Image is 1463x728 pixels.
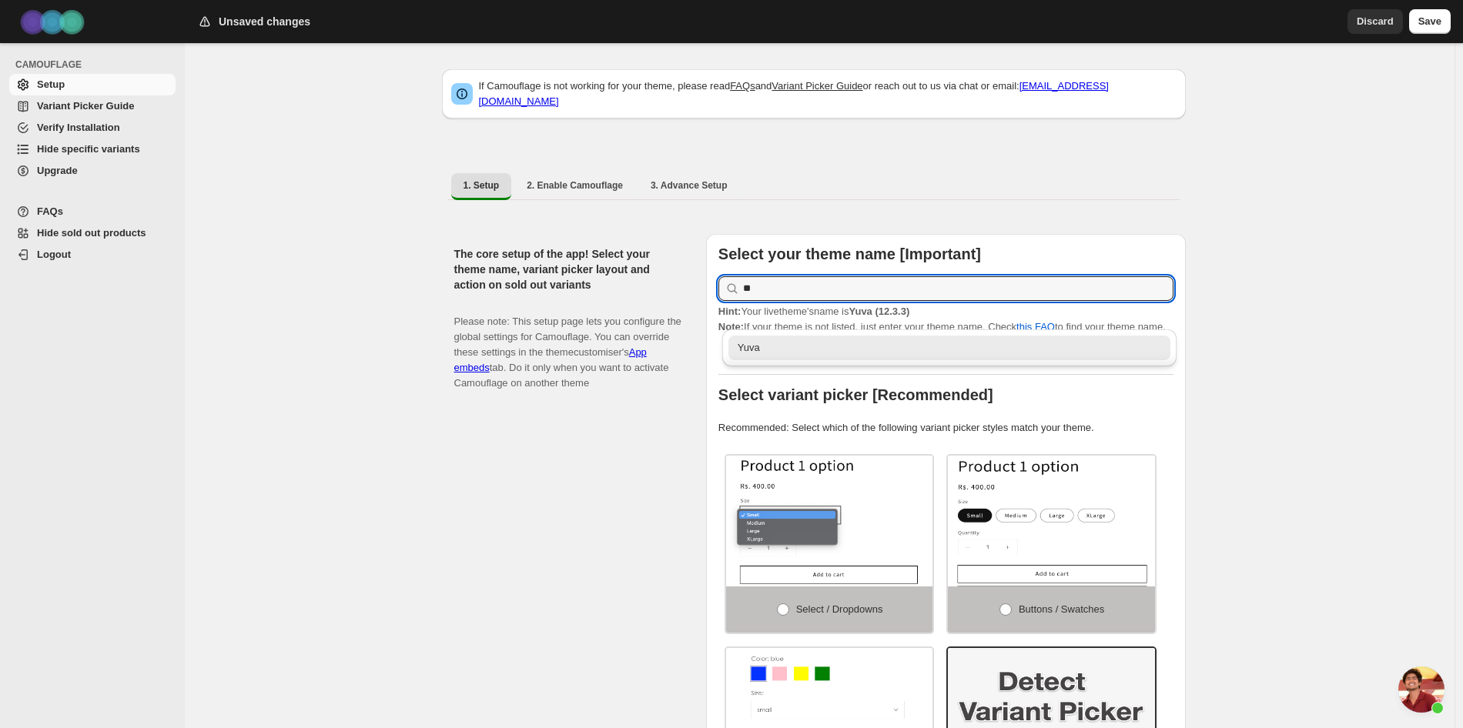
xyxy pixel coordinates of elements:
[9,117,176,139] a: Verify Installation
[1347,9,1403,34] button: Discard
[37,205,63,217] span: FAQs
[722,336,1177,360] li: Yuva
[948,456,1155,586] img: Buttons / Swatches
[1398,666,1445,713] div: Open chat
[1016,321,1055,332] a: this FAQ
[37,249,71,260] span: Logout
[772,80,862,92] a: Variant Picker Guide
[454,246,681,292] h2: The core setup of the app! Select your theme name, variant picker layout and action on sold out v...
[718,386,993,403] b: Select variant picker [Recommended]
[37,100,134,112] span: Variant Picker Guide
[9,74,176,95] a: Setup
[9,201,176,222] a: FAQs
[527,179,623,192] span: 2. Enable Camouflage
[15,58,177,71] span: CAMOUFLAGE
[718,306,909,317] span: Your live theme's name is
[718,420,1173,436] p: Recommended: Select which of the following variant picker styles match your theme.
[37,227,146,239] span: Hide sold out products
[37,165,78,176] span: Upgrade
[219,14,310,29] h2: Unsaved changes
[1019,603,1104,615] span: Buttons / Swatches
[738,340,1162,356] div: Yuva
[718,321,744,332] strong: Note:
[37,143,140,155] span: Hide specific variants
[651,179,728,192] span: 3. Advance Setup
[479,78,1177,109] p: If Camouflage is not working for your theme, please read and or reach out to us via chat or email:
[9,244,176,265] a: Logout
[726,456,933,586] img: Select / Dropdowns
[1418,14,1441,29] span: Save
[1409,9,1451,34] button: Save
[9,160,176,182] a: Upgrade
[9,222,176,244] a: Hide sold out products
[454,299,681,391] p: Please note: This setup page lets you configure the global settings for Camouflage. You can overr...
[718,306,742,317] strong: Hint:
[730,80,755,92] a: FAQs
[37,122,120,133] span: Verify Installation
[9,139,176,160] a: Hide specific variants
[464,179,500,192] span: 1. Setup
[796,603,883,615] span: Select / Dropdowns
[1357,14,1394,29] span: Discard
[718,304,1173,335] p: If your theme is not listed, just enter your theme name. Check to find your theme name.
[849,306,909,317] strong: Yuva (12.3.3)
[37,78,65,90] span: Setup
[718,245,981,262] b: Select your theme name [Important]
[9,95,176,117] a: Variant Picker Guide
